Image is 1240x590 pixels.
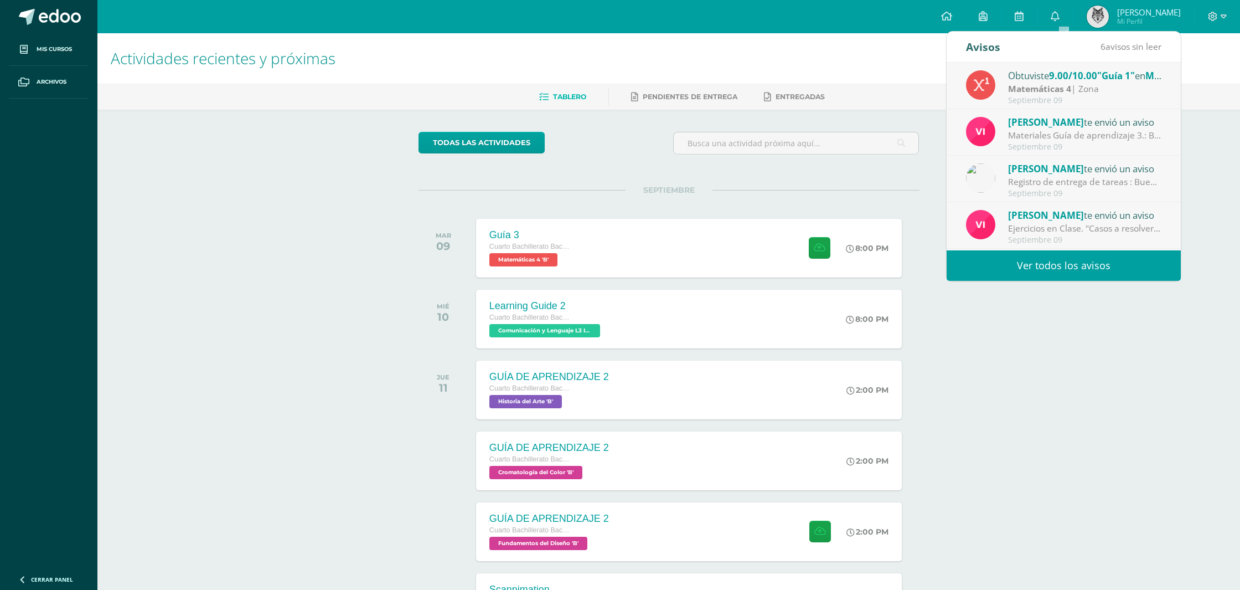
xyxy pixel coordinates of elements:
[1008,116,1084,129] span: [PERSON_NAME]
[626,185,712,195] span: SEPTIEMBRE
[1097,69,1135,82] span: "Guía 1"
[1008,142,1162,152] div: Septiembre 09
[553,93,586,101] span: Tablero
[1008,161,1162,176] div: te envió un aviso
[1117,7,1181,18] span: [PERSON_NAME]
[846,385,888,395] div: 2:00 PM
[1008,208,1162,222] div: te envió un aviso
[489,243,572,250] span: Cuarto Bachillerato Bachillerato en CCLL con Orientación en Diseño Gráfico
[1008,209,1084,222] span: [PERSON_NAME]
[966,163,995,193] img: 6dfd641176813817be49ede9ad67d1c4.png
[846,456,888,466] div: 2:00 PM
[674,132,919,154] input: Busca una actividad próxima aquí...
[489,395,562,408] span: Historia del Arte 'B'
[947,250,1181,281] a: Ver todos los avisos
[1008,222,1162,235] div: Ejercicios en Clase. "Casos a resolver": Buenos días estimados estudiantes, un gusto saludarle. C...
[489,537,587,550] span: Fundamentos del Diseño 'B'
[489,324,600,337] span: Comunicación y Lenguaje L3 Inglés 'B'
[966,32,1000,62] div: Avisos
[489,371,609,383] div: GUÍA DE APRENDIZAJE 2
[489,466,582,479] span: Cromatología del Color 'B'
[437,381,449,394] div: 11
[418,132,545,153] a: todas las Actividades
[776,93,825,101] span: Entregadas
[37,78,66,86] span: Archivos
[37,45,72,54] span: Mis cursos
[1087,6,1109,28] img: c9f0ce6764846f1623a9016c00060552.png
[1100,40,1161,53] span: avisos sin leer
[1008,162,1084,175] span: [PERSON_NAME]
[1008,83,1071,95] strong: Matemáticas 4
[489,229,572,241] div: Guía 3
[489,513,609,525] div: GUÍA DE APRENDIZAJE 2
[846,314,888,324] div: 8:00 PM
[437,310,449,324] div: 10
[1008,189,1162,198] div: Septiembre 09
[1145,69,1213,82] span: Matemáticas 4
[9,33,89,66] a: Mis cursos
[489,253,557,266] span: Matemáticas 4 'B'
[846,243,888,253] div: 8:00 PM
[436,239,451,253] div: 09
[1008,83,1162,95] div: | Zona
[966,210,995,239] img: bd6d0aa147d20350c4821b7c643124fa.png
[489,442,609,454] div: GUÍA DE APRENDIZAJE 2
[1008,235,1162,245] div: Septiembre 09
[1117,17,1181,26] span: Mi Perfil
[539,88,586,106] a: Tablero
[1008,68,1162,83] div: Obtuviste en
[1008,115,1162,129] div: te envió un aviso
[31,576,73,583] span: Cerrar panel
[1008,96,1162,105] div: Septiembre 09
[111,48,335,69] span: Actividades recientes y próximas
[1100,40,1105,53] span: 6
[489,526,572,534] span: Cuarto Bachillerato Bachillerato en CCLL con Orientación en Diseño Gráfico
[764,88,825,106] a: Entregadas
[437,302,449,310] div: MIÉ
[489,384,572,392] span: Cuarto Bachillerato Bachillerato en CCLL con Orientación en Diseño Gráfico
[1008,129,1162,142] div: Materiales Guía de aprendizaje 3.: Buenos días estimados estudiantes. Les comparto el listado de ...
[489,314,572,321] span: Cuarto Bachillerato Bachillerato en CCLL con Orientación en Diseño Gráfico
[489,300,603,312] div: Learning Guide 2
[643,93,737,101] span: Pendientes de entrega
[9,66,89,99] a: Archivos
[1049,69,1097,82] span: 9.00/10.00
[846,527,888,537] div: 2:00 PM
[966,117,995,146] img: bd6d0aa147d20350c4821b7c643124fa.png
[489,455,572,463] span: Cuarto Bachillerato Bachillerato en CCLL con Orientación en Diseño Gráfico
[437,373,449,381] div: JUE
[1008,176,1162,188] div: Registro de entrega de tareas : Buenos días estimados alumnos y padres de familia. Por este medio...
[631,88,737,106] a: Pendientes de entrega
[436,232,451,239] div: MAR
